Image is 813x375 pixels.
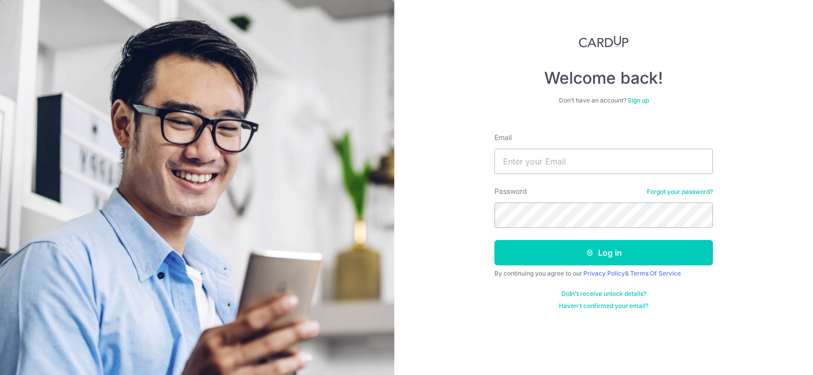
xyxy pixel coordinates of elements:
a: Sign up [628,96,649,104]
a: Haven't confirmed your email? [559,302,648,310]
a: Privacy Policy [583,269,625,277]
a: Forgot your password? [647,188,713,196]
img: CardUp Logo [579,36,629,48]
label: Email [494,132,512,143]
div: Don’t have an account? [494,96,713,105]
input: Enter your Email [494,149,713,174]
label: Password [494,186,527,196]
div: By continuing you agree to our & [494,269,713,278]
a: Terms Of Service [630,269,681,277]
a: Didn't receive unlock details? [561,290,646,298]
button: Log in [494,240,713,265]
h4: Welcome back! [494,68,713,88]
